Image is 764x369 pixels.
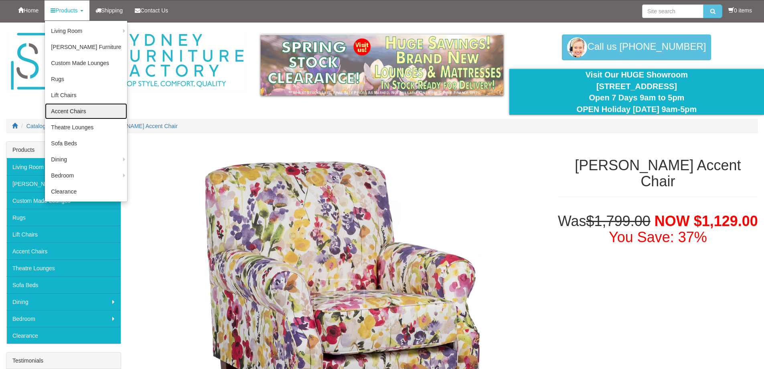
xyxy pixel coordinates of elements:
[98,123,177,129] a: [PERSON_NAME] Accent Chair
[586,213,651,229] del: $1,799.00
[45,55,127,71] a: Custom Made Lounges
[6,158,121,175] a: Living Room
[6,353,121,369] div: Testimonials
[6,142,121,158] div: Products
[6,209,121,226] a: Rugs
[609,229,707,245] font: You Save: 37%
[12,0,45,20] a: Home
[129,0,174,20] a: Contact Us
[558,157,758,189] h1: [PERSON_NAME] Accent Chair
[6,259,121,276] a: Theatre Lounges
[6,226,121,243] a: Lift Chairs
[6,175,121,192] a: [PERSON_NAME] Furniture
[26,123,46,129] a: Catalog
[45,87,127,103] a: Lift Chairs
[642,4,703,18] input: Site search
[45,103,127,119] a: Accent Chairs
[6,276,121,293] a: Sofa Beds
[655,213,758,229] span: NOW $1,129.00
[6,327,121,344] a: Clearance
[45,167,127,183] a: Bedroom
[140,7,168,14] span: Contact Us
[45,39,127,55] a: [PERSON_NAME] Furniture
[6,293,121,310] a: Dining
[45,135,127,151] a: Sofa Beds
[45,119,127,135] a: Theatre Lounges
[24,7,39,14] span: Home
[45,0,89,20] a: Products
[261,35,503,96] img: spring-sale.gif
[6,310,121,327] a: Bedroom
[6,192,121,209] a: Custom Made Lounges
[7,31,247,93] img: Sydney Furniture Factory
[89,0,129,20] a: Shipping
[101,7,123,14] span: Shipping
[6,243,121,259] a: Accent Chairs
[558,213,758,245] h1: Was
[728,6,752,14] li: 0 items
[45,183,127,200] a: Clearance
[45,71,127,87] a: Rugs
[45,151,127,167] a: Dining
[515,69,758,115] div: Visit Our HUGE Showroom [STREET_ADDRESS] Open 7 Days 9am to 5pm OPEN Holiday [DATE] 9am-5pm
[45,23,127,39] a: Living Room
[55,7,77,14] span: Products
